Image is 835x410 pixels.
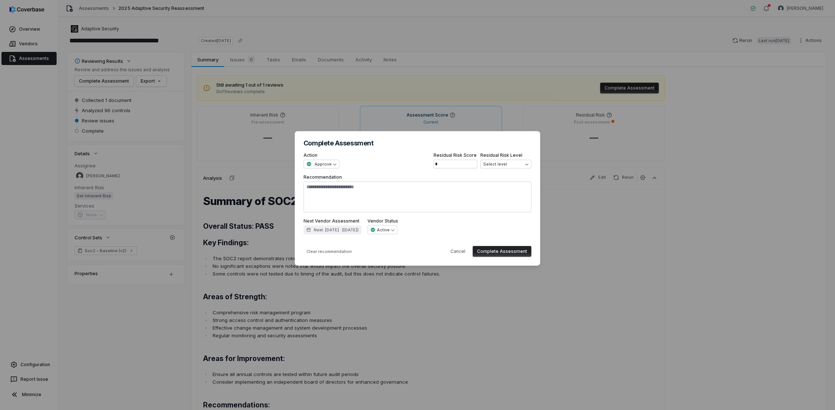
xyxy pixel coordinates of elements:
[446,246,470,257] button: Cancel
[480,152,531,158] label: Residual Risk Level
[314,227,339,233] span: Next: [DATE]
[304,140,531,147] h2: Complete Assessment
[304,182,531,212] textarea: Recommendation
[367,218,398,224] label: Vendor Status
[304,218,362,224] label: Next Vendor Assessment
[434,152,477,158] label: Residual Risk Score
[304,247,355,256] button: Clear recommendation
[304,225,362,234] button: Next: [DATE]([DATE])
[342,227,359,233] span: ( [DATE] )
[304,174,531,212] label: Recommendation
[304,152,339,158] label: Action
[473,246,531,257] button: Complete Assessment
